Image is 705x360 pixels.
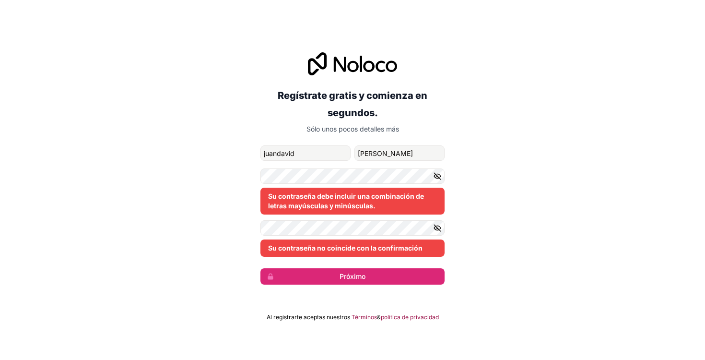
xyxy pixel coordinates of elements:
[260,268,445,285] button: Próximo
[267,313,350,321] font: Al registrarte aceptas nuestros
[381,313,439,321] a: política de privacidad
[306,125,399,133] font: Sólo unos pocos detalles más
[260,220,445,236] input: Confirmar Contraseña
[340,272,365,280] font: Próximo
[352,313,377,321] a: Términos
[278,90,427,119] font: Regístrate gratis y comienza en segundos.
[260,168,445,184] input: Contraseña
[268,244,423,252] font: Su contraseña no coincide con la confirmación
[354,145,445,161] input: apellido
[381,313,439,321] font: política de privacidad
[268,192,424,210] font: Su contraseña debe incluir una combinación de letras mayúsculas y minúsculas.
[377,313,381,321] font: &
[260,145,351,161] input: nombre de pila
[352,313,377,321] font: Términos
